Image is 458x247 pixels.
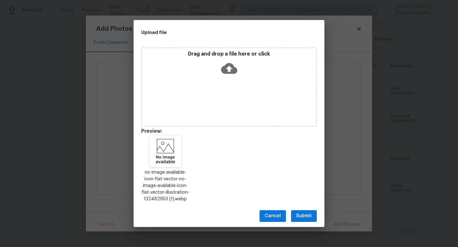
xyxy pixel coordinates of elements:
[260,210,286,222] button: Cancel
[142,51,316,57] p: Drag and drop a file here or click
[141,169,190,203] p: no-image-available-icon-flat-vector-no-image-available-icon-flat-vector-illustration-132482953 (1...
[296,212,312,220] span: Submit
[265,212,281,220] span: Cancel
[141,29,288,36] h2: Upload file
[291,210,317,222] button: Submit
[149,136,181,167] img: ozie9FHLODDdNjEioSPZJ2DJs2KEo41+pVlVBcRPWSgAAAAAAAAAAAAAAA=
